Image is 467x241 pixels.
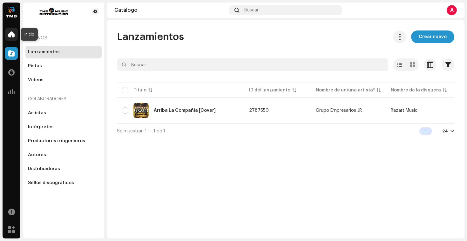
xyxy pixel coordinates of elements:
[25,163,102,175] re-m-nav-item: Distribuidoras
[25,74,102,86] re-m-nav-item: Videos
[133,103,149,118] img: ba0f91e7-706e-4231-aa69-e1e9f14919af
[28,124,54,130] div: Intérpretes
[117,58,388,71] input: Buscar
[117,129,165,133] span: Se muestran 1 — 1 de 1
[28,138,85,144] div: Productores e ingenieros
[25,60,102,72] re-m-nav-item: Pistas
[442,129,448,134] div: 24
[117,30,184,43] span: Lanzamientos
[316,108,362,113] div: Grupo Empresarios JR
[316,108,381,113] span: Grupo Empresarios JR
[249,108,269,113] span: 2787550
[28,8,81,15] img: 0498a5b4-880d-4d38-a417-d0290ddc335b
[391,108,417,113] span: Razart Music
[419,30,447,43] span: Crear nuevo
[25,30,102,46] re-a-nav-header: Activos
[28,110,46,116] div: Artistas
[133,87,146,93] div: Título
[25,91,102,107] re-a-nav-header: Colaboradores
[28,180,74,185] div: Sellos discográficos
[25,46,102,58] re-m-nav-item: Lanzamientos
[25,177,102,189] re-m-nav-item: Sellos discográficos
[28,77,44,83] div: Videos
[28,50,60,55] div: Lanzamientos
[316,87,375,93] div: Nombre de un/una artista*
[28,166,60,171] div: Distribuidoras
[5,5,18,18] img: 622bc8f8-b98b-49b5-8c6c-3a84fb01c0a0
[25,135,102,147] re-m-nav-item: Productores e ingenieros
[25,121,102,133] re-m-nav-item: Intérpretes
[28,152,46,157] div: Autores
[419,127,432,135] div: 1
[391,87,441,93] div: Nombre de la disquera
[114,8,227,13] div: Catálogo
[411,30,454,43] button: Crear nuevo
[28,64,42,69] div: Pistas
[249,87,290,93] div: ID del lanzamiento
[154,108,216,113] div: Arriba La Compañia [Cover]
[244,8,259,13] span: Buscar
[447,5,457,15] div: A
[25,149,102,161] re-m-nav-item: Autores
[25,107,102,119] re-m-nav-item: Artistas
